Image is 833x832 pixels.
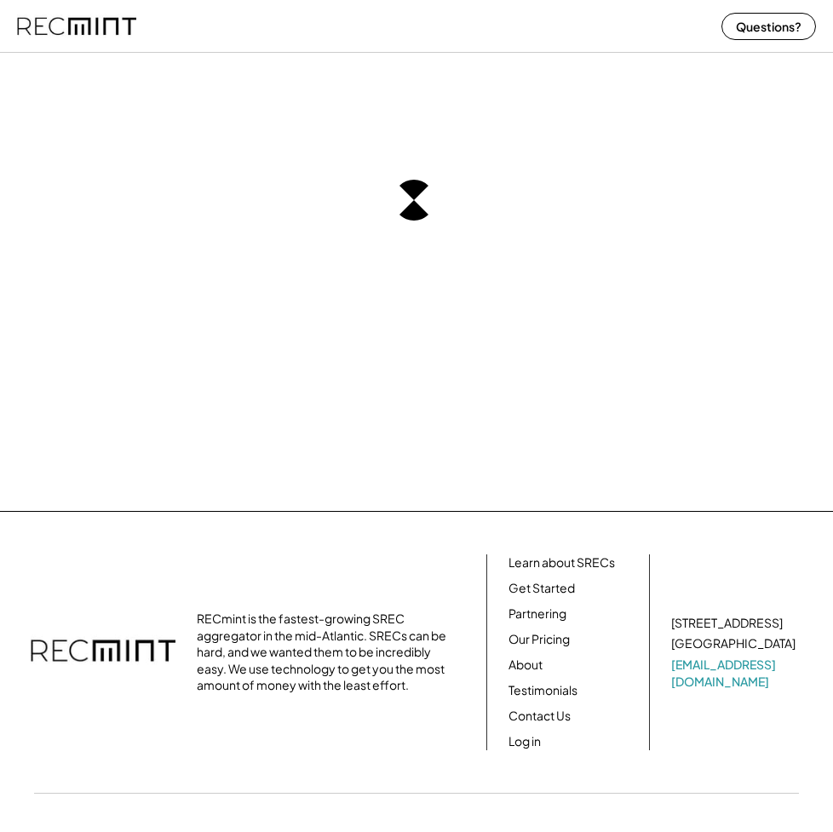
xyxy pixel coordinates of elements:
[31,623,175,682] img: recmint-logotype%403x.png
[508,554,615,571] a: Learn about SRECs
[508,580,575,597] a: Get Started
[671,657,799,690] a: [EMAIL_ADDRESS][DOMAIN_NAME]
[508,682,577,699] a: Testimonials
[508,708,571,725] a: Contact Us
[197,611,452,694] div: RECmint is the fastest-growing SREC aggregator in the mid-Atlantic. SRECs can be hard, and we wan...
[721,13,816,40] button: Questions?
[671,615,783,632] div: [STREET_ADDRESS]
[671,635,796,652] div: [GEOGRAPHIC_DATA]
[17,3,136,49] img: recmint-logotype%403x%20%281%29.jpeg
[508,605,566,623] a: Partnering
[508,657,543,674] a: About
[508,733,541,750] a: Log in
[508,631,570,648] a: Our Pricing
